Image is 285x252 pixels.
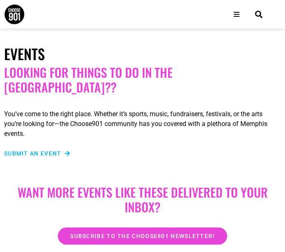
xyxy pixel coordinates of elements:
[4,109,281,139] p: You’ve come to the right place. Whether it’s sports, music, fundraisers, festivals, or the arts y...
[4,151,70,156] a: Submit an Event
[58,227,227,245] a: Subscribe to the Choose901 newsletter!
[4,65,281,94] h2: Looking for things to do in the [GEOGRAPHIC_DATA]??
[70,233,214,239] span: Subscribe to the Choose901 newsletter!
[252,8,266,21] div: Search
[4,185,281,214] h2: Want more EVENTS LIKE THESE DELIVERED TO YOUR INBOX?
[4,151,62,156] span: Submit an Event
[229,7,244,22] div: Open/Close Menu
[4,45,281,62] h1: Events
